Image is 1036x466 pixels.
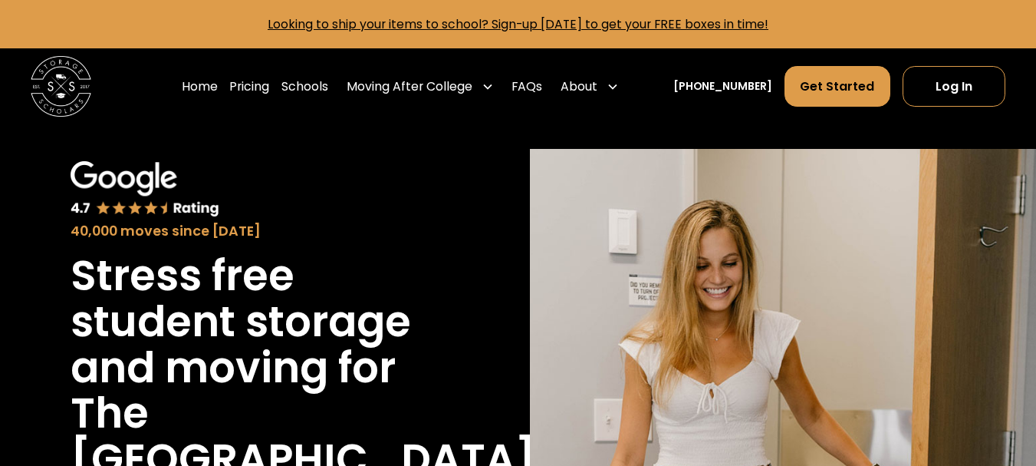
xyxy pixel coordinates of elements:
h1: Stress free student storage and moving for [71,253,435,391]
a: Pricing [229,65,269,107]
a: Home [182,65,218,107]
img: Storage Scholars main logo [31,56,91,117]
img: Google 4.7 star rating [71,161,219,218]
a: Get Started [784,66,891,107]
a: home [31,56,91,117]
div: Moving After College [347,78,472,96]
a: Looking to ship your items to school? Sign-up [DATE] to get your FREE boxes in time! [268,15,768,33]
div: Moving After College [340,65,499,107]
div: About [561,78,597,96]
a: Schools [281,65,328,107]
a: [PHONE_NUMBER] [673,78,772,94]
div: About [554,65,624,107]
div: 40,000 moves since [DATE] [71,221,435,242]
a: Log In [903,66,1005,107]
a: FAQs [511,65,542,107]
